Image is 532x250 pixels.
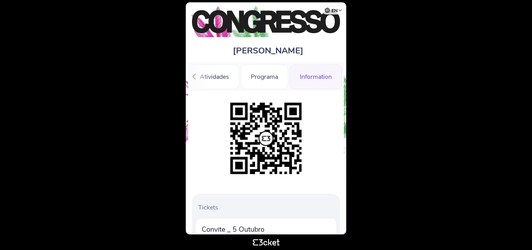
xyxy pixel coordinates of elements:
[198,203,337,212] p: Tickets
[190,72,239,80] a: Atividades
[233,45,303,57] span: [PERSON_NAME]
[192,10,340,33] img: Congresso de Cozinha
[226,99,306,178] img: 8d9714761f5646e4a18de5276f7108e3.png
[241,64,288,89] div: Programa
[210,234,226,242] p: [DATE]
[190,64,239,89] div: Atividades
[202,225,264,234] span: Convite _ 5 Outubro
[290,64,342,89] div: Information
[290,72,342,80] a: Information
[241,72,288,80] a: Programa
